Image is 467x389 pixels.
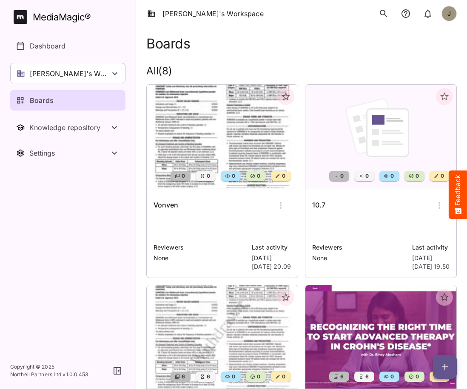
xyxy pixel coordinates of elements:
span: 0 [231,172,235,180]
img: 10.3.25 [147,285,298,389]
span: 0 [440,172,444,180]
button: notifications [419,5,436,22]
span: 6 [364,372,369,381]
span: 0 [256,172,260,180]
span: 6 [181,372,185,381]
img: thursday [305,285,456,389]
button: Feedback [449,170,467,219]
button: Toggle Settings [10,143,125,163]
a: Boards [10,90,125,111]
span: 0 [339,172,344,180]
p: Northell Partners Ltd v 1.0.0.453 [10,371,88,378]
h2: All ( 8 ) [146,65,457,77]
span: 0 [390,172,394,180]
img: Vonven [147,85,298,188]
a: MediaMagic® [14,10,125,24]
div: MediaMagic ® [33,10,91,24]
span: 6 [339,372,344,381]
p: Last activity [252,243,291,252]
a: Dashboard [10,36,125,56]
span: 0 [364,172,369,180]
p: Copyright © 2025 [10,363,88,371]
p: [PERSON_NAME]'s Workspace [30,68,110,79]
p: [DATE] [252,254,291,262]
span: 0 [281,372,285,381]
button: Toggle Knowledge repository [10,117,125,138]
p: Boards [30,95,54,105]
span: 0 [390,372,394,381]
button: search [375,5,392,22]
p: [DATE] 19.50 [412,262,450,271]
span: 0 [415,172,419,180]
span: 0 [206,172,210,180]
span: 0 [231,372,235,381]
nav: Settings [10,143,125,163]
span: 0 [281,172,285,180]
p: [DATE] [412,254,450,262]
div: Knowledge repository [29,123,109,132]
p: Reviewers [154,243,247,252]
span: 6 [206,372,210,381]
h6: Vonven [154,200,178,211]
p: Reviewers [312,243,407,252]
nav: Knowledge repository [10,117,125,138]
h1: Boards [146,36,190,51]
span: 0 [256,372,260,381]
p: [DATE] 20.09 [252,262,291,271]
div: J [441,6,457,21]
h6: 10.7 [312,200,325,211]
p: Dashboard [30,41,65,51]
p: Last activity [412,243,450,252]
span: 0 [415,372,419,381]
p: None [312,254,407,262]
span: 0 [181,172,185,180]
img: 10.7 [305,85,456,188]
p: None [154,254,247,262]
div: Settings [29,149,109,157]
button: notifications [397,5,414,22]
